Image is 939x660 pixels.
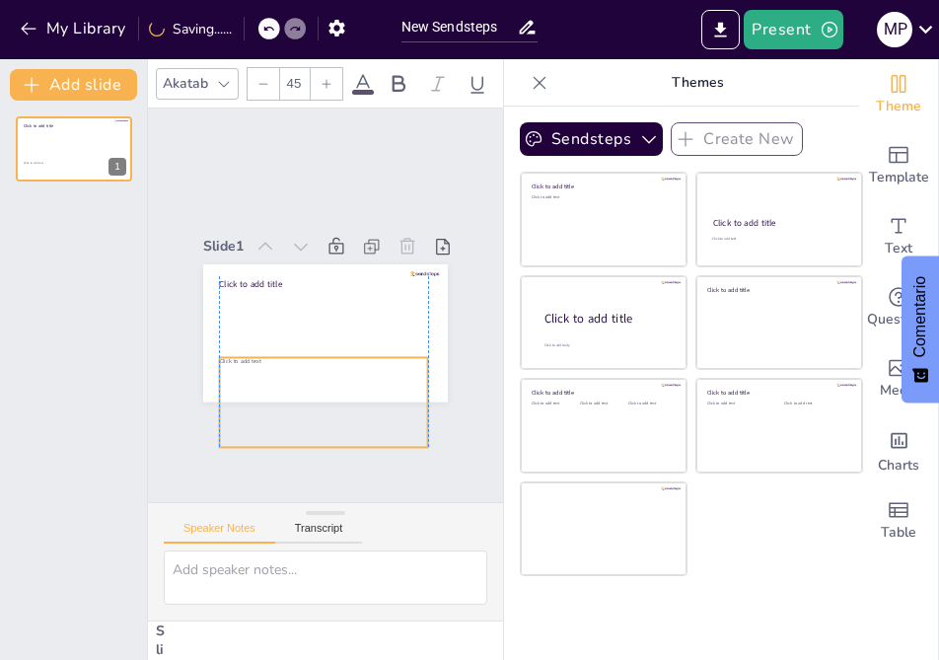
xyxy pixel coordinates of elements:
button: Cannot delete last slide [103,122,126,146]
div: Add text boxes [859,201,938,272]
button: Duplicate Slide [75,122,99,146]
p: Themes [555,59,839,107]
span: Table [881,522,916,544]
div: Change the overall theme [859,59,938,130]
div: m p [877,12,912,47]
button: Export to PowerPoint [701,10,740,49]
div: Click to add title [707,389,848,397]
span: Template [869,167,929,188]
button: Create New [671,122,803,156]
span: Click to add title [24,123,54,129]
div: Get real-time input from your audience [859,272,938,343]
div: Slide 1 [203,237,244,256]
span: Questions [867,309,931,330]
div: Add a table [859,485,938,556]
div: Click to add text [784,402,846,406]
button: Add slide [10,69,137,101]
button: My Library [15,13,134,44]
div: Click to add text [628,402,673,406]
button: m p [877,10,912,49]
span: Click to add text [220,357,261,365]
div: Click to add text [707,402,769,406]
span: Click to add text [24,161,43,165]
span: Media [880,380,918,402]
div: Click to add title [713,217,844,229]
button: Sendsteps [520,122,663,156]
div: 1 [108,158,126,176]
button: Speaker Notes [164,522,275,544]
button: Comentarios - Mostrar encuesta [902,257,939,403]
span: Text [885,238,912,259]
input: Insert title [401,13,518,41]
button: Transcript [275,522,363,544]
div: Saving...... [149,20,232,38]
span: Theme [876,96,921,117]
div: Add charts and graphs [859,414,938,485]
div: Add images, graphics, shapes or video [859,343,938,414]
div: Click to add title [532,389,673,397]
div: Add ready made slides [859,130,938,201]
div: Click to add text [532,402,576,406]
div: Click to add text [532,195,673,200]
div: Click to add title [707,285,848,293]
button: Present [744,10,842,49]
div: Click to add text [580,402,624,406]
span: Click to add title [219,278,282,290]
div: Click to add text [712,237,843,242]
div: Click to add title [544,311,671,328]
span: Charts [878,455,919,477]
div: 1 [16,116,132,182]
div: Click to add body [544,343,669,348]
div: Akatab [159,70,212,97]
div: Click to add title [532,183,673,190]
font: Comentario [911,276,928,358]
